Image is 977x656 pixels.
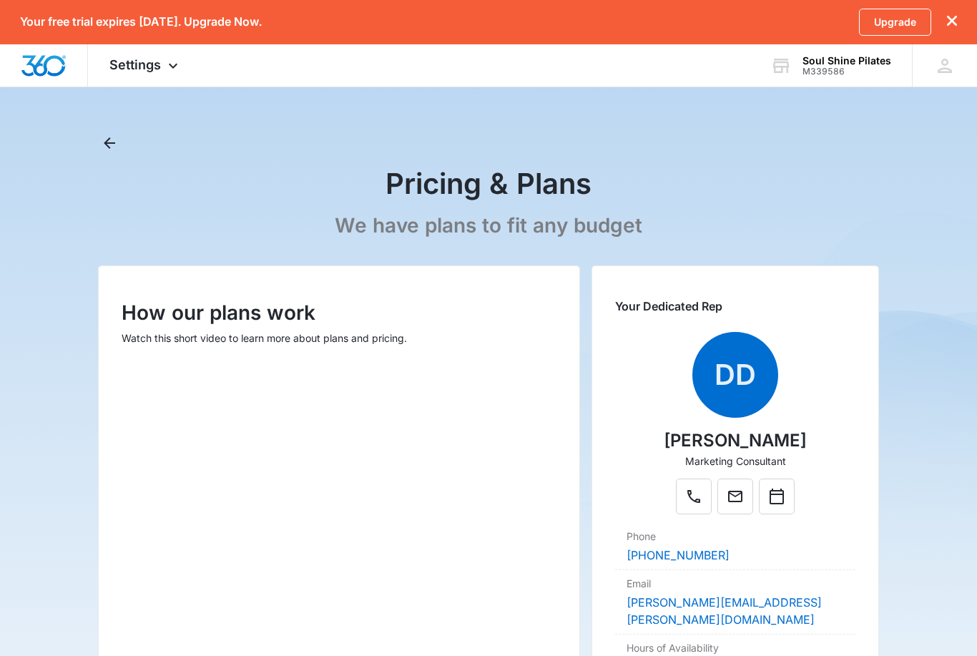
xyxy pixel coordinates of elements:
p: Your Dedicated Rep [615,298,856,315]
iframe: How our plans work [122,360,556,604]
p: Your free trial expires [DATE]. Upgrade Now. [20,15,262,29]
button: Mail [717,479,753,514]
p: We have plans to fit any budget [335,213,642,238]
button: Phone [676,479,712,514]
dt: Email [627,576,845,591]
p: Watch this short video to learn more about plans and pricing. [122,331,556,346]
div: Email[PERSON_NAME][EMAIL_ADDRESS][PERSON_NAME][DOMAIN_NAME] [615,570,856,635]
a: [PHONE_NUMBER] [627,548,730,562]
span: DD [692,332,778,418]
div: Phone[PHONE_NUMBER] [615,523,856,570]
h1: Pricing & Plans [386,166,591,202]
p: [PERSON_NAME] [664,428,807,454]
button: Back [98,132,121,155]
dt: Hours of Availability [627,640,845,655]
div: account name [802,55,891,67]
span: Settings [109,57,161,72]
div: Settings [88,44,203,87]
p: How our plans work [122,298,556,328]
div: account id [802,67,891,77]
p: Marketing Consultant [685,454,786,469]
button: dismiss this dialog [947,15,957,29]
dt: Phone [627,529,845,544]
button: Calendar [759,479,795,514]
a: [PERSON_NAME][EMAIL_ADDRESS][PERSON_NAME][DOMAIN_NAME] [627,595,822,627]
a: Upgrade [859,9,931,36]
